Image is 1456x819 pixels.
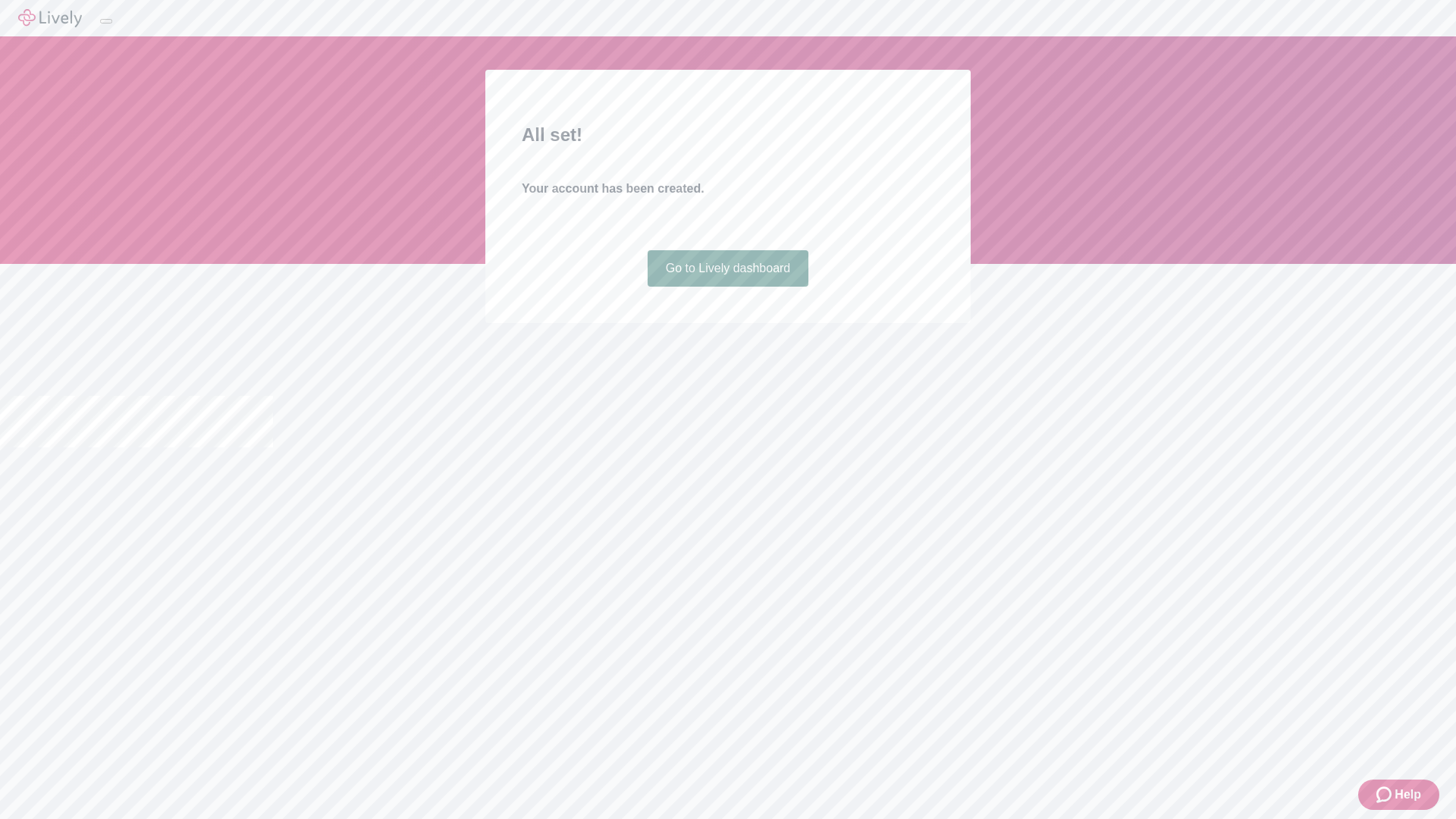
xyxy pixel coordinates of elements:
[522,121,934,149] h2: All set!
[648,250,809,287] a: Go to Lively dashboard
[1376,786,1395,804] svg: Zendesk support icon
[522,180,934,198] h4: Your account has been created.
[1395,786,1421,804] span: Help
[100,19,112,24] button: Log out
[1358,780,1439,810] button: Zendesk support iconHelp
[18,9,82,27] img: Lively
